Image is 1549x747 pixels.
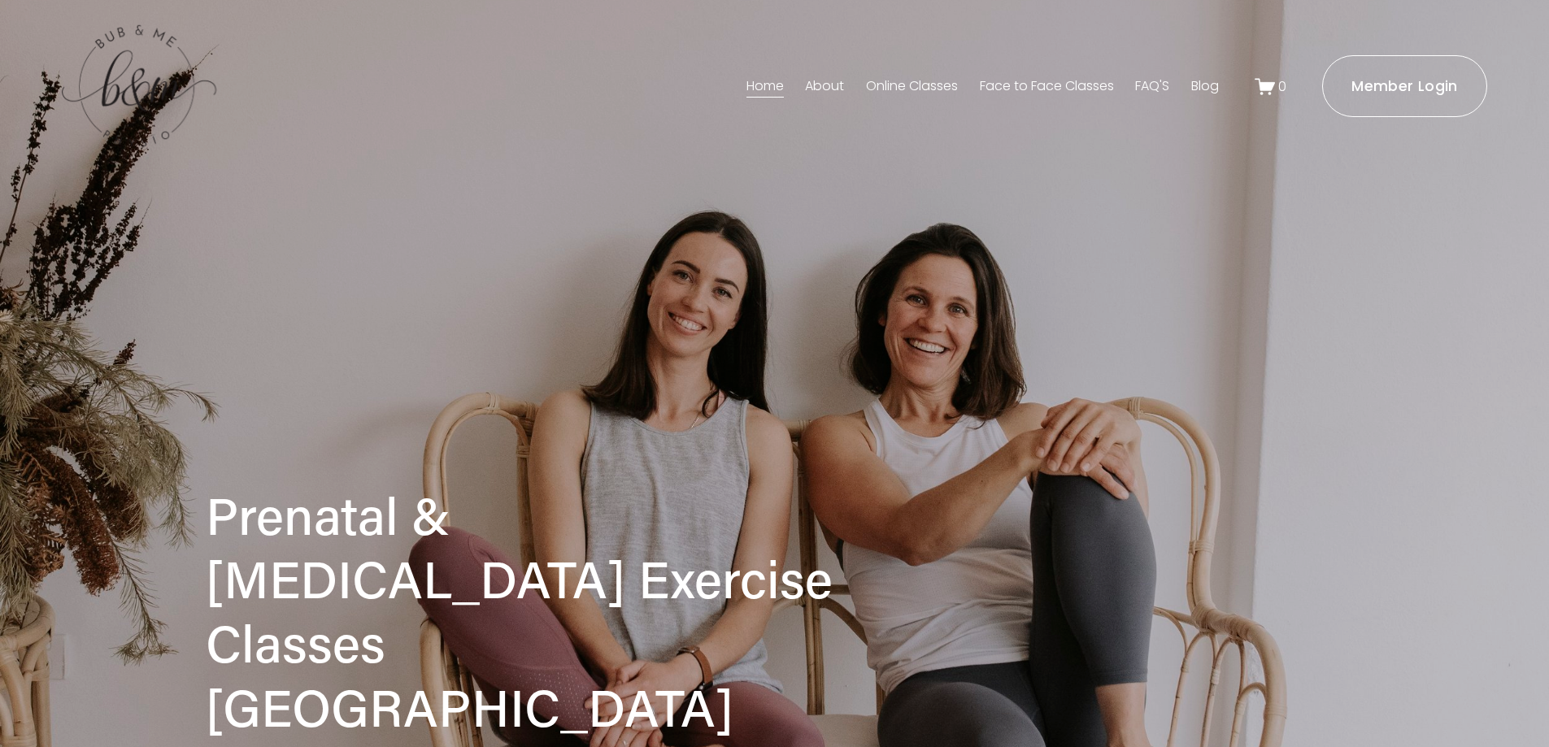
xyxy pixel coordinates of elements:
img: bubandme [62,24,216,150]
a: Online Classes [866,73,958,99]
a: Home [746,73,784,99]
a: 0 items in cart [1255,76,1287,97]
span: 0 [1278,77,1286,96]
a: Face to Face Classes [980,73,1114,99]
a: About [805,73,844,99]
a: Member Login [1322,55,1487,117]
a: Blog [1191,73,1219,99]
h1: Prenatal & [MEDICAL_DATA] Exercise Classes [GEOGRAPHIC_DATA] [206,483,855,739]
a: FAQ'S [1135,73,1169,99]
